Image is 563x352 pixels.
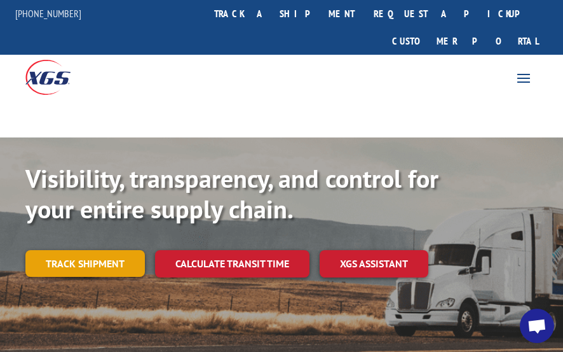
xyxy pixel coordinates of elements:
a: XGS ASSISTANT [320,250,428,278]
a: Track shipment [25,250,145,277]
div: Open chat [520,309,554,343]
a: Customer Portal [383,27,548,55]
a: Calculate transit time [155,250,309,278]
b: Visibility, transparency, and control for your entire supply chain. [25,162,438,225]
a: [PHONE_NUMBER] [15,7,81,20]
